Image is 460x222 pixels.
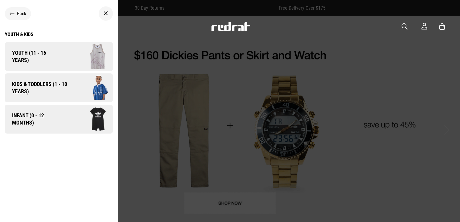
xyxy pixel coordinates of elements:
[5,81,70,95] span: Kids & Toddlers (1 - 10 years)
[5,73,113,102] a: Kids & Toddlers (1 - 10 years) Company
[63,105,113,133] img: Company
[5,49,61,64] span: Youth (11 - 16 years)
[5,32,113,37] a: Youth & Kids
[5,2,23,20] button: Open LiveChat chat widget
[5,105,113,134] a: Infant (0 - 12 months) Company
[70,76,113,100] img: Company
[211,22,250,31] img: Redrat logo
[5,42,113,71] a: Youth (11 - 16 years) Company
[5,112,63,126] span: Infant (0 - 12 months)
[17,11,26,17] span: Back
[61,42,113,71] img: Company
